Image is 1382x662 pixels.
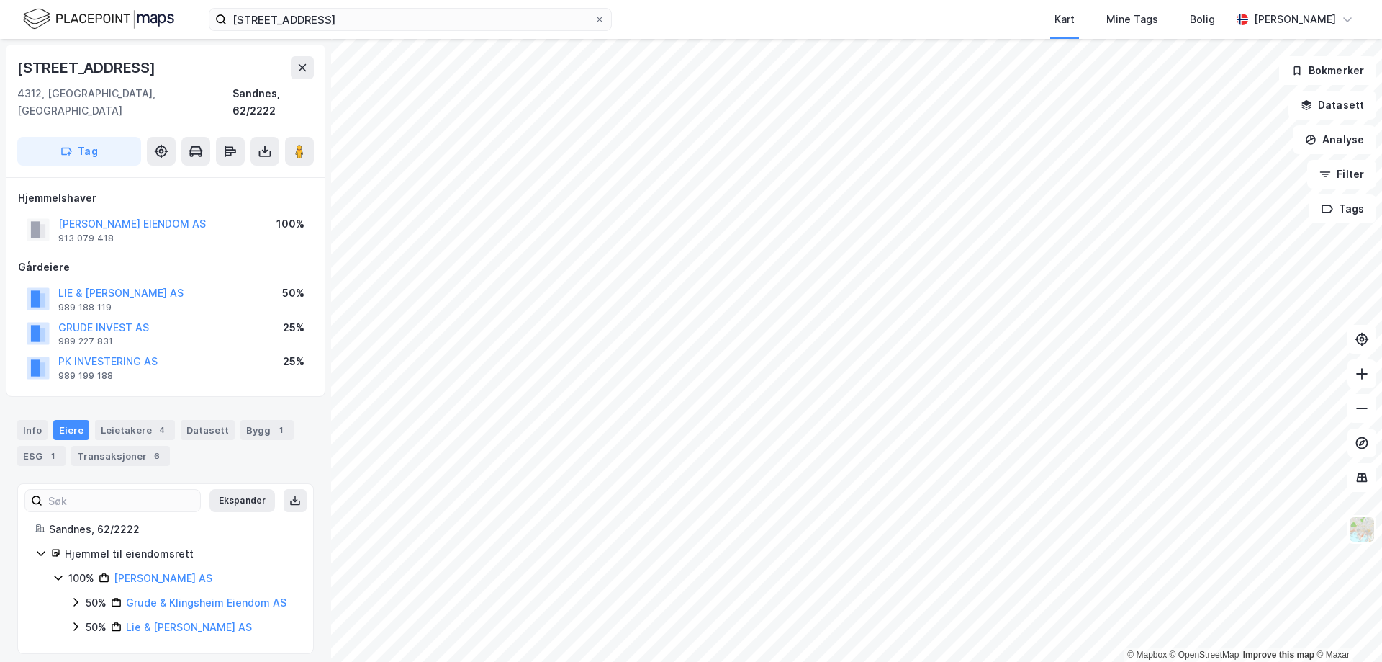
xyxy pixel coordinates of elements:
div: 4312, [GEOGRAPHIC_DATA], [GEOGRAPHIC_DATA] [17,85,232,120]
div: Mine Tags [1106,11,1158,28]
div: 1 [274,423,288,437]
div: Sandnes, 62/2222 [232,85,314,120]
div: 913 079 418 [58,233,114,244]
input: Søk [42,490,200,511]
div: 100% [68,570,94,587]
div: 989 199 188 [58,370,113,382]
button: Bokmerker [1279,56,1376,85]
div: Kart [1054,11,1075,28]
a: OpenStreetMap [1170,650,1239,660]
button: Tags [1309,194,1376,223]
img: Z [1348,516,1376,543]
a: Grude & Klingsheim Eiendom AS [126,596,286,609]
div: 50% [86,619,107,636]
div: 6 [150,449,164,463]
a: Lie & [PERSON_NAME] AS [126,621,252,633]
div: 25% [283,319,304,336]
div: Datasett [181,420,235,440]
div: Bolig [1190,11,1215,28]
a: Mapbox [1127,650,1167,660]
input: Søk på adresse, matrikkel, gårdeiere, leietakere eller personer [227,9,594,30]
div: 25% [283,353,304,370]
img: logo.f888ab2527a4732fd821a326f86c7f29.svg [23,6,174,32]
div: Bygg [240,420,294,440]
button: Datasett [1288,91,1376,120]
button: Analyse [1293,125,1376,154]
a: Improve this map [1243,650,1314,660]
div: 50% [282,285,304,302]
div: 989 188 119 [58,302,112,313]
div: Info [17,420,48,440]
button: Filter [1307,160,1376,189]
button: Ekspander [209,489,275,512]
div: 100% [276,215,304,233]
div: 1 [45,449,60,463]
a: [PERSON_NAME] AS [114,572,212,584]
div: 50% [86,594,107,612]
div: Hjemmel til eiendomsrett [65,545,296,563]
div: [STREET_ADDRESS] [17,56,158,79]
div: ESG [17,446,66,466]
div: Leietakere [95,420,175,440]
div: Sandnes, 62/2222 [49,521,296,538]
div: [PERSON_NAME] [1254,11,1336,28]
div: Transaksjoner [71,446,170,466]
button: Tag [17,137,141,166]
div: Hjemmelshaver [18,189,313,207]
iframe: Chat Widget [1310,593,1382,662]
div: Gårdeiere [18,259,313,276]
div: Eiere [53,420,89,440]
div: 4 [155,423,169,437]
div: 989 227 831 [58,336,113,347]
div: Kontrollprogram for chat [1310,593,1382,662]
